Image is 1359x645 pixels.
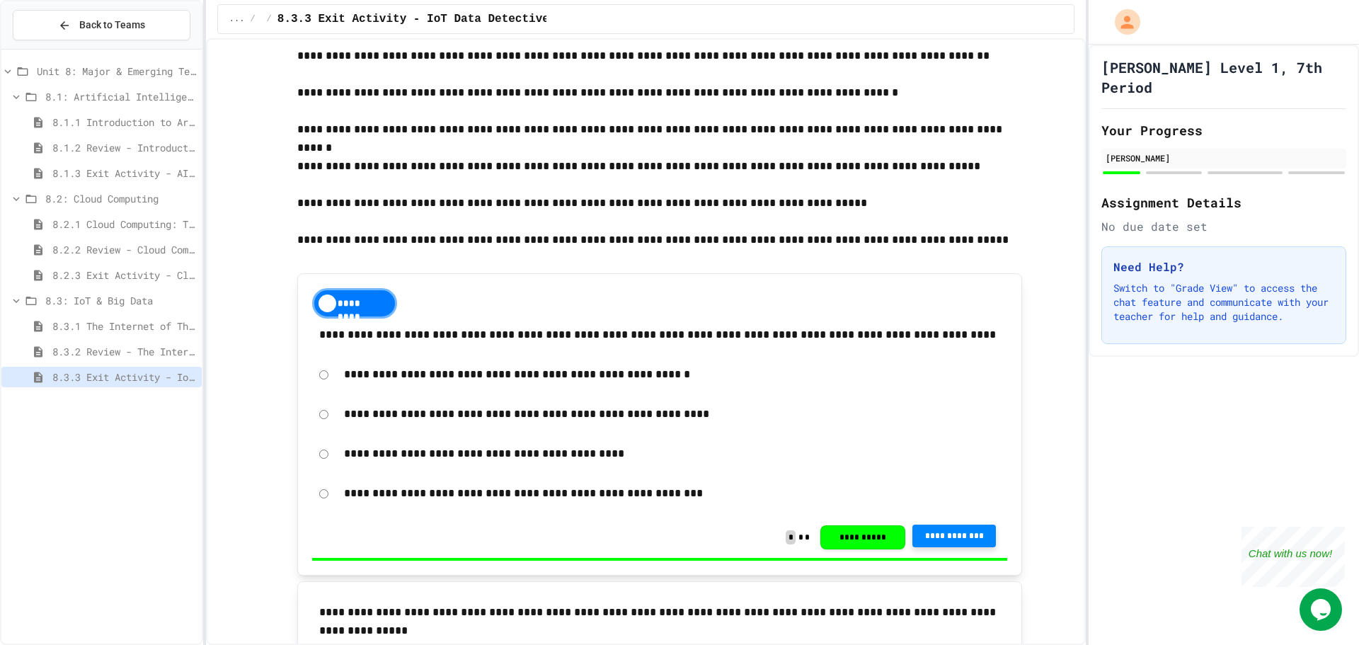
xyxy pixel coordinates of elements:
span: 8.1.2 Review - Introduction to Artificial Intelligence [52,140,196,155]
h2: Assignment Details [1101,193,1346,212]
span: 8.2.3 Exit Activity - Cloud Service Detective [52,268,196,282]
span: 8.3: IoT & Big Data [45,293,196,308]
span: 8.3.2 Review - The Internet of Things and Big Data [52,344,196,359]
span: 8.1.1 Introduction to Artificial Intelligence [52,115,196,130]
span: 8.1.3 Exit Activity - AI Detective [52,166,196,181]
span: Back to Teams [79,18,145,33]
h3: Need Help? [1113,258,1334,275]
iframe: chat widget [1300,588,1345,631]
div: [PERSON_NAME] [1106,152,1342,164]
span: / [250,13,255,25]
iframe: chat widget [1242,527,1345,587]
span: 8.2.1 Cloud Computing: Transforming the Digital World [52,217,196,232]
h2: Your Progress [1101,120,1346,140]
div: No due date set [1101,218,1346,235]
div: My Account [1100,6,1144,38]
span: 8.3.1 The Internet of Things and Big Data: Our Connected Digital World [52,319,196,333]
span: 8.3.3 Exit Activity - IoT Data Detective Challenge [52,370,196,384]
span: 8.2.2 Review - Cloud Computing [52,242,196,257]
h1: [PERSON_NAME] Level 1, 7th Period [1101,57,1346,97]
span: 8.1: Artificial Intelligence Basics [45,89,196,104]
span: 8.3.3 Exit Activity - IoT Data Detective Challenge [277,11,617,28]
span: 8.2: Cloud Computing [45,191,196,206]
span: Unit 8: Major & Emerging Technologies [37,64,196,79]
p: Switch to "Grade View" to access the chat feature and communicate with your teacher for help and ... [1113,281,1334,324]
span: / [267,13,272,25]
span: ... [229,13,245,25]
